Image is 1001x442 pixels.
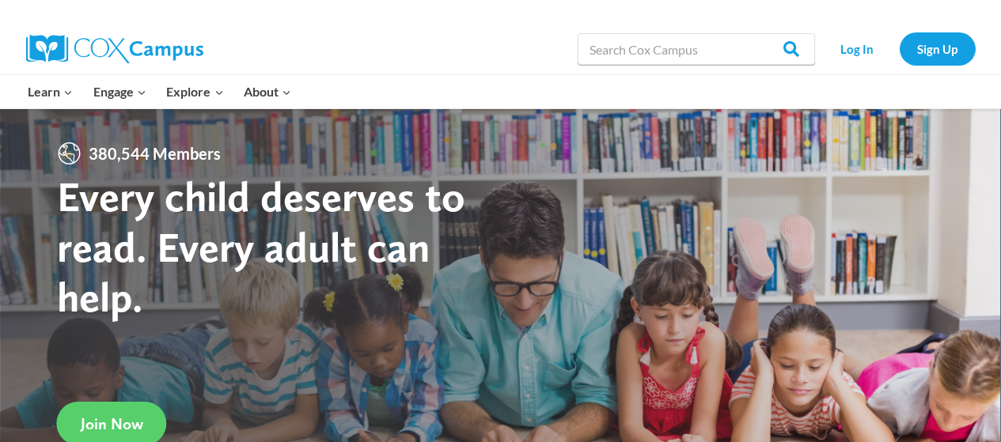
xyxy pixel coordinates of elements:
a: Sign Up [900,32,976,65]
span: Learn [28,81,73,102]
input: Search Cox Campus [578,33,815,65]
span: About [244,81,291,102]
span: Engage [93,81,146,102]
img: Cox Campus [26,35,203,63]
a: Log In [823,32,892,65]
span: Join Now [81,414,143,433]
nav: Primary Navigation [18,75,301,108]
span: 380,544 Members [82,141,227,166]
strong: Every child deserves to read. Every adult can help. [57,171,465,322]
nav: Secondary Navigation [823,32,976,65]
span: Explore [166,81,223,102]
